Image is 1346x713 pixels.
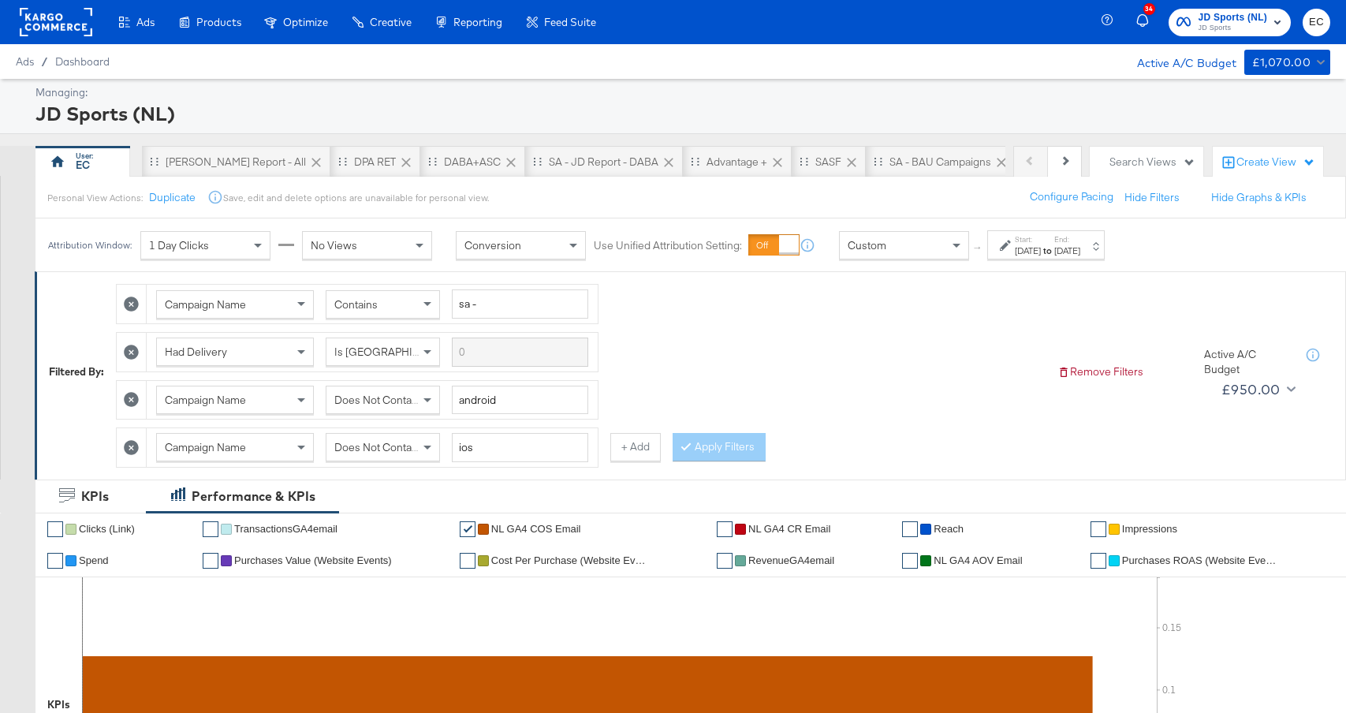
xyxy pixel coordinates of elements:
[452,433,588,462] input: Enter a search term
[902,553,918,569] a: ✔
[1303,9,1330,36] button: EC
[203,553,218,569] a: ✔
[691,157,699,166] div: Drag to reorder tab
[800,157,808,166] div: Drag to reorder tab
[1143,3,1155,15] div: 34
[1054,234,1080,245] label: End:
[549,155,658,170] div: SA - JD Report - DABA
[717,521,733,537] a: ✔
[47,521,63,537] a: ✔
[971,245,986,251] span: ↑
[47,553,63,569] a: ✔
[1120,50,1236,73] div: Active A/C Budget
[934,554,1022,566] span: NL GA4 AOV Email
[1236,155,1315,170] div: Create View
[49,364,104,379] div: Filtered By:
[149,190,196,205] button: Duplicate
[1015,245,1041,257] div: [DATE]
[196,16,241,28] span: Products
[544,16,596,28] span: Feed Suite
[1244,50,1330,75] button: £1,070.00
[203,521,218,537] a: ✔
[47,697,70,712] div: KPIs
[594,238,742,253] label: Use Unified Attribution Setting:
[1199,22,1268,35] span: JD Sports
[452,289,588,319] input: Enter a search term
[748,554,834,566] span: RevenueGA4email
[47,192,143,204] div: Personal View Actions:
[150,157,158,166] div: Drag to reorder tab
[136,16,155,28] span: Ads
[370,16,412,28] span: Creative
[491,523,581,535] span: NL GA4 COS Email
[533,157,542,166] div: Drag to reorder tab
[334,393,420,407] span: Does Not Contain
[1091,553,1106,569] a: ✔
[1309,13,1324,32] span: EC
[1091,521,1106,537] a: ✔
[1169,9,1292,36] button: JD Sports (NL)JD Sports
[1122,554,1280,566] span: Purchases ROAS (Website Events)
[1221,378,1281,401] div: £950.00
[1019,183,1124,211] button: Configure Pacing
[149,238,209,252] span: 1 Day Clicks
[334,440,420,454] span: Does Not Contain
[1215,377,1299,402] button: £950.00
[889,155,991,170] div: SA - BAU Campaigns
[192,487,315,506] div: Performance & KPIs
[934,523,964,535] span: Reach
[610,433,661,461] button: + Add
[428,157,437,166] div: Drag to reorder tab
[354,155,396,170] div: DPA RET
[81,487,109,506] div: KPIs
[1122,523,1177,535] span: Impressions
[1204,347,1291,376] div: Active A/C Budget
[452,338,588,367] input: Enter a search term
[76,158,90,173] div: EC
[165,440,246,454] span: Campaign Name
[1252,53,1311,73] div: £1,070.00
[166,155,306,170] div: [PERSON_NAME] Report - All
[234,554,392,566] span: Purchases Value (Website Events)
[79,523,135,535] span: Clicks (Link)
[283,16,328,28] span: Optimize
[1041,245,1054,256] strong: to
[35,85,1326,100] div: Managing:
[453,16,502,28] span: Reporting
[338,157,347,166] div: Drag to reorder tab
[452,386,588,415] input: Enter a search term
[79,554,109,566] span: Spend
[1199,9,1268,26] span: JD Sports (NL)
[334,345,455,359] span: Is [GEOGRAPHIC_DATA]
[1109,155,1195,170] div: Search Views
[47,240,132,251] div: Attribution Window:
[491,554,649,566] span: Cost Per Purchase (Website Events)
[1124,190,1180,205] button: Hide Filters
[902,521,918,537] a: ✔
[165,297,246,312] span: Campaign Name
[165,393,246,407] span: Campaign Name
[165,345,227,359] span: Had Delivery
[460,521,475,537] a: ✔
[334,297,378,312] span: Contains
[1134,7,1161,38] button: 34
[34,55,55,68] span: /
[1054,245,1080,257] div: [DATE]
[1015,234,1041,245] label: Start:
[460,553,475,569] a: ✔
[311,238,357,252] span: No Views
[717,553,733,569] a: ✔
[707,155,767,170] div: Advantage +
[444,155,501,170] div: DABA+ASC
[55,55,110,68] a: Dashboard
[223,192,489,204] div: Save, edit and delete options are unavailable for personal view.
[35,100,1326,127] div: JD Sports (NL)
[16,55,34,68] span: Ads
[815,155,841,170] div: SASF
[234,523,337,535] span: TransactionsGA4email
[748,523,830,535] span: NL GA4 CR Email
[874,157,882,166] div: Drag to reorder tab
[464,238,521,252] span: Conversion
[1211,190,1307,205] button: Hide Graphs & KPIs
